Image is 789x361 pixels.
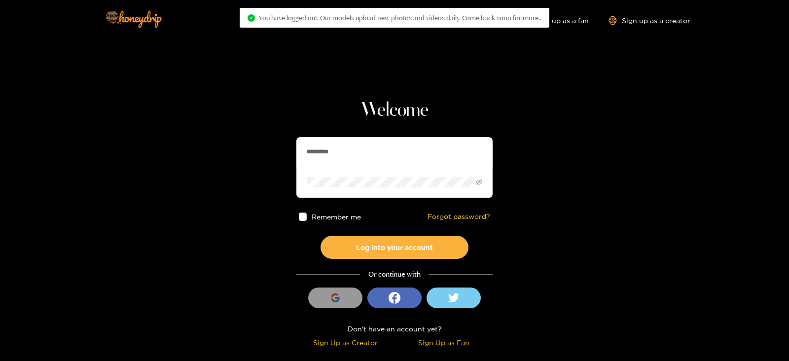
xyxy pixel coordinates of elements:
[296,323,493,334] div: Don't have an account yet?
[259,14,541,22] span: You have logged out. Our models upload new photos and videos daily. Come back soon for more..
[428,213,490,221] a: Forgot password?
[296,269,493,280] div: Or continue with
[609,16,690,25] a: Sign up as a creator
[321,236,468,259] button: Log into your account
[476,179,482,185] span: eye-invisible
[397,337,490,348] div: Sign Up as Fan
[299,337,392,348] div: Sign Up as Creator
[296,99,493,122] h1: Welcome
[248,14,255,22] span: check-circle
[312,213,361,220] span: Remember me
[521,16,589,25] a: Sign up as a fan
